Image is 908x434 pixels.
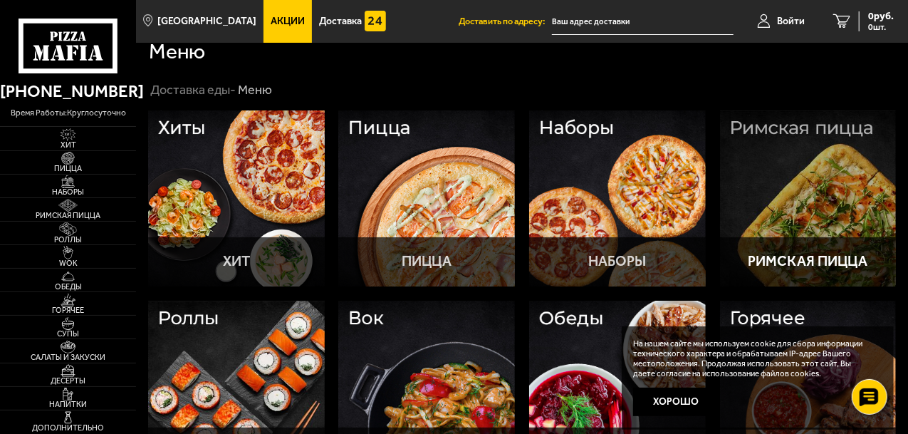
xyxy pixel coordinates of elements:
a: НаборыНаборы [529,110,706,287]
p: На нашем сайте мы используем cookie для сбора информации технического характера и обрабатываем IP... [633,339,873,378]
span: Акции [271,16,305,26]
span: 0 шт. [868,23,894,31]
p: Хит [223,254,250,269]
span: Войти [777,16,805,26]
h1: Меню [149,41,205,63]
span: Доставка [319,16,362,26]
a: ХитХит [148,110,325,287]
p: Наборы [588,254,646,269]
div: Меню [238,82,272,98]
input: Ваш адрес доставки [552,9,734,35]
a: Римская пиццаРимская пицца [720,110,897,287]
span: Доставить по адресу: [459,17,552,26]
p: Пицца [402,254,452,269]
span: [GEOGRAPHIC_DATA] [158,16,257,26]
img: 15daf4d41897b9f0e9f617042186c801.svg [365,11,386,32]
a: ПиццаПицца [338,110,515,287]
p: Римская пицца [748,254,867,269]
button: Хорошо [633,388,719,416]
a: Доставка еды- [150,82,236,98]
span: 0 руб. [868,11,894,21]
